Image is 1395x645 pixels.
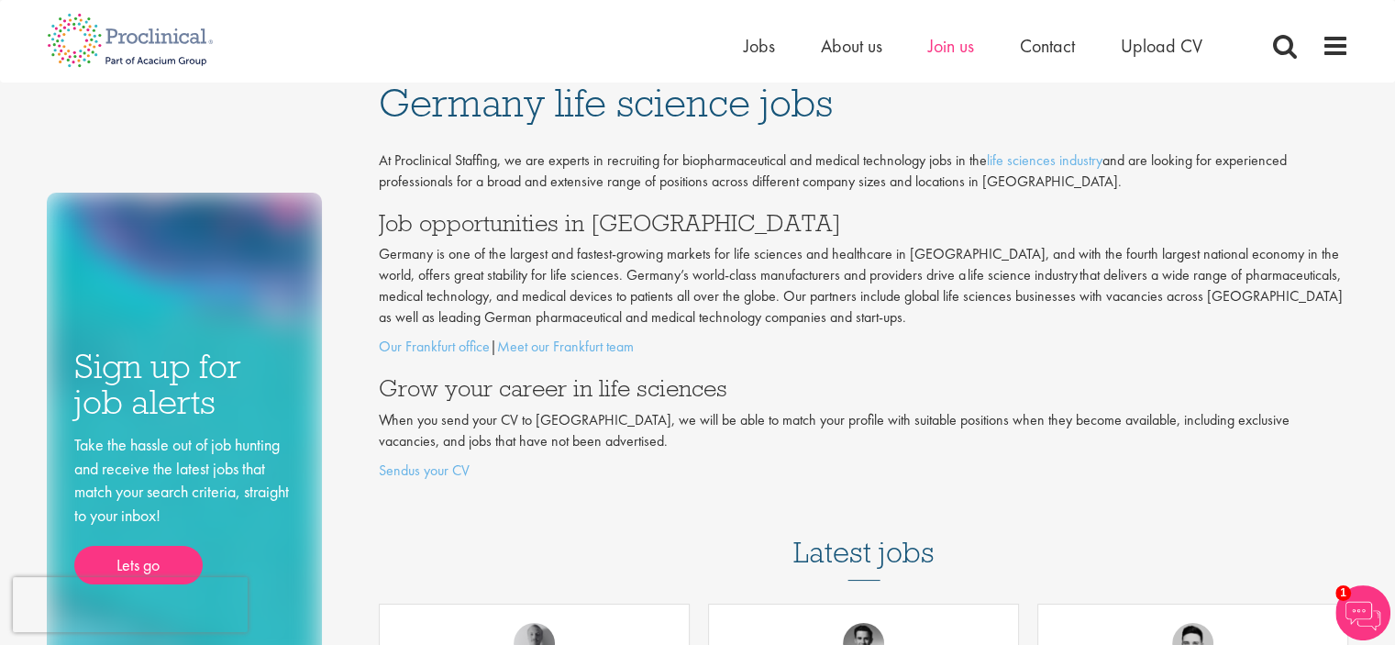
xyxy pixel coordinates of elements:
a: Lets go [74,546,203,584]
p: At Proclinical Staffing, we are experts in recruiting for biopharmaceutical and medical technolog... [379,150,1349,193]
h3: Sign up for job alerts [74,349,294,419]
a: Join us [928,34,974,58]
span: 1 [1335,585,1351,601]
a: Our Frankfurt office [379,337,490,356]
h3: Grow your career in life sciences [379,376,1349,400]
a: Jobs [744,34,775,58]
img: Chatbot [1335,585,1390,640]
a: Sendus your CV [379,461,470,480]
p: | [379,337,1349,358]
a: Upload CV [1121,34,1202,58]
a: About us [821,34,882,58]
h3: Latest jobs [793,491,935,581]
div: Take the hassle out of job hunting and receive the latest jobs that match your search criteria, s... [74,433,294,584]
p: Germany is one of the largest and fastest-growing markets for life sciences and healthcare in [GE... [379,244,1349,328]
a: life sciences industry [987,150,1102,170]
h3: Job opportunities in [GEOGRAPHIC_DATA] [379,211,1349,235]
iframe: reCAPTCHA [13,577,248,632]
a: Contact [1020,34,1075,58]
a: Meet our Frankfurt team [497,337,634,356]
p: When you send your CV to [GEOGRAPHIC_DATA], we will be able to match your profile with suitable p... [379,410,1349,452]
span: Germany life science jobs [379,78,833,128]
